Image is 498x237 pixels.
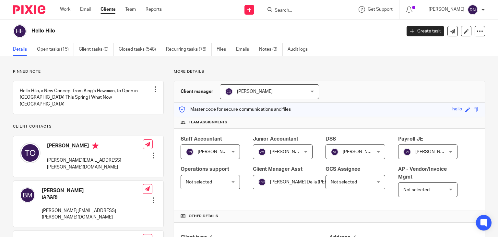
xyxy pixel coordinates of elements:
img: Pixie [13,5,45,14]
p: [PERSON_NAME][EMAIL_ADDRESS][PERSON_NAME][DOMAIN_NAME] [42,207,143,221]
p: Pinned note [13,69,164,74]
span: Junior Accountant [253,136,298,142]
img: svg%3E [225,88,233,95]
h2: Hello Hilo [31,28,324,34]
a: Clients [101,6,115,13]
p: [PERSON_NAME][EMAIL_ADDRESS][PERSON_NAME][DOMAIN_NAME] [47,157,143,170]
span: AP - Vendor/Invoice Mgmt [398,167,447,179]
span: [PERSON_NAME] [343,150,378,154]
span: Not selected [186,180,212,184]
input: Search [274,8,332,14]
span: [PERSON_NAME] [237,89,273,94]
h3: Client manager [181,88,213,95]
a: Team [125,6,136,13]
div: hello [452,106,462,113]
a: Files [217,43,231,56]
img: svg%3E [20,143,41,163]
a: Work [60,6,70,13]
img: svg%3E [258,148,266,156]
span: [PERSON_NAME] [415,150,451,154]
p: [PERSON_NAME] [429,6,464,13]
a: Details [13,43,32,56]
span: Get Support [368,7,393,12]
span: Other details [189,214,218,219]
img: svg%3E [13,24,27,38]
span: Client Manager Asst [253,167,302,172]
a: Audit logs [288,43,313,56]
span: DSS [326,136,336,142]
p: Client contacts [13,124,164,129]
img: svg%3E [331,148,338,156]
img: svg%3E [186,148,194,156]
span: Not selected [403,188,430,192]
span: Staff Accountant [181,136,222,142]
h4: [PERSON_NAME] [47,143,143,151]
h5: (AP/AR) [42,194,143,201]
span: [PERSON_NAME] [198,150,233,154]
h4: [PERSON_NAME] [42,187,143,194]
span: Payroll JE [398,136,423,142]
a: Recurring tasks (78) [166,43,212,56]
a: Reports [146,6,162,13]
img: svg%3E [258,178,266,186]
img: svg%3E [403,148,411,156]
span: [PERSON_NAME] [270,150,306,154]
span: Team assignments [189,120,227,125]
span: Operations support [181,167,229,172]
span: Not selected [331,180,357,184]
img: svg%3E [20,187,35,203]
a: Open tasks (15) [37,43,74,56]
a: Notes (3) [259,43,283,56]
i: Primary [92,143,99,149]
img: svg%3E [468,5,478,15]
p: More details [174,69,485,74]
span: [PERSON_NAME] De la [PERSON_NAME] [270,180,353,184]
a: Closed tasks (548) [119,43,161,56]
a: Emails [236,43,254,56]
a: Create task [407,26,444,36]
span: GCS Assignee [326,167,360,172]
p: Master code for secure communications and files [179,106,291,113]
a: Email [80,6,91,13]
a: Client tasks (0) [79,43,114,56]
